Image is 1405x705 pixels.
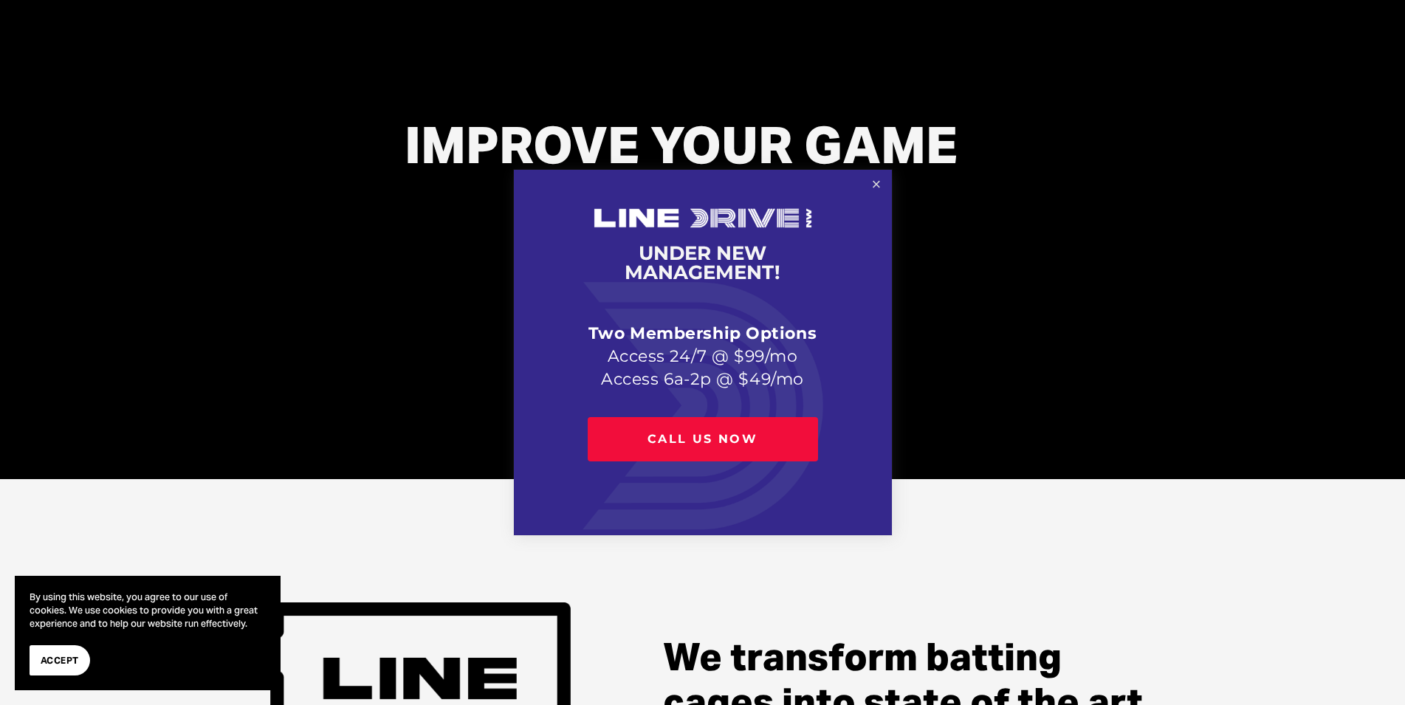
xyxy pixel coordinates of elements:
[588,300,818,391] p: Access 24/7 @ $99/mo Access 6a-2p @ $49/mo
[41,653,79,667] span: Accept
[630,323,817,343] strong: Membership Options
[588,244,818,282] h1: UNDER NEW MANAGEMENT!
[15,576,281,690] section: Cookie banner
[588,323,625,343] strong: Two
[588,417,818,462] a: Call Us Now
[30,591,266,630] p: By using this website, you agree to our use of cookies. We use cookies to provide you with a grea...
[30,645,90,675] button: Accept
[863,172,889,198] a: Close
